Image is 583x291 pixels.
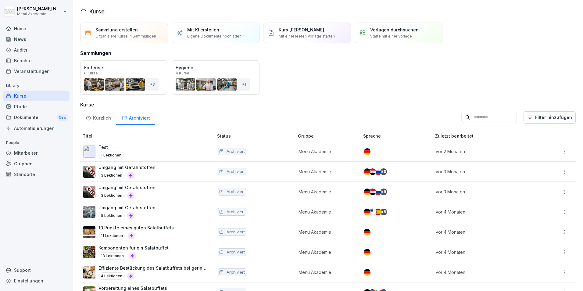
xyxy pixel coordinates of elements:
img: kd02mwlmoboxwiaxhvcdn3t1.png [83,226,95,238]
p: Status [217,133,295,139]
img: de.svg [364,189,370,195]
p: Umgang mit Gefahrstoffen [98,164,156,171]
img: dssva556e3cgduke16rcbj2v.png [83,206,95,218]
h3: Kurse [80,101,576,108]
img: jhql1cw6k30qaxu0kyq5t2hb.png [83,246,95,258]
p: Kurs [PERSON_NAME] [279,27,324,33]
div: + 8 [380,168,387,175]
p: Titel [83,133,215,139]
a: Fritteuse6 Kurse+3 [80,60,168,95]
p: vor 4 Monaten [436,269,532,275]
p: Fritteuse [84,64,164,71]
p: 1 Lektionen [98,152,124,159]
p: Umgang mit Gefahrstoffen [98,184,156,191]
p: Hygiene [176,64,256,71]
p: 6 Kurse [84,71,98,75]
img: eg.svg [369,189,376,195]
a: Veranstaltungen [3,66,70,77]
img: es.svg [375,209,381,215]
a: Berichte [3,55,70,66]
a: Archiviert [116,110,155,125]
img: us.svg [369,209,376,215]
a: Audits [3,45,70,55]
img: de.svg [364,249,370,256]
p: Library [3,81,70,91]
div: New [57,114,68,121]
a: Gruppen [3,158,70,169]
p: Menü Akademie [17,12,62,16]
p: Starte mit einer Vorlage [370,34,412,39]
p: vor 4 Monaten [436,229,532,235]
a: Pfade [3,101,70,112]
a: Hygiene4 Kurse+1 [172,60,259,95]
img: ro33qf0i8ndaw7nkfv0stvse.png [83,186,95,198]
img: de.svg [364,168,370,175]
p: Sammlung erstellen [95,27,138,33]
p: Archiviert [227,250,245,254]
p: Menü Akademie [299,148,353,155]
p: Eigene Dokumente hochladen [187,34,241,39]
p: Archiviert [227,210,245,214]
p: People [3,138,70,148]
p: Mit KI erstellen [187,27,219,33]
p: vor 3 Monaten [436,168,532,175]
img: eg.svg [369,168,376,175]
a: Home [3,23,70,34]
div: + 8 [380,189,387,195]
p: vor 2 Monaten [436,148,532,155]
p: Umgang mit Gefahrstoffen [98,204,156,211]
div: + 3 [146,78,159,91]
p: 4 Lektionen [98,272,125,280]
img: de.svg [364,209,370,215]
p: Sprache [363,133,433,139]
a: Mitarbeiter [3,148,70,158]
p: Menü Akademie [299,209,353,215]
p: Menü Akademie [299,229,353,235]
p: Archiviert [227,230,245,234]
p: 13 Lektionen [98,252,126,260]
p: Komponenten für ein Salatbuffet [98,245,169,251]
p: Gruppe [298,133,361,139]
a: Kürzlich [80,110,116,125]
p: Test [98,144,124,150]
p: 11 Lektionen [98,232,125,239]
p: Archiviert [227,169,245,174]
p: [PERSON_NAME] Nee [17,6,62,12]
p: Organisiere Kurse in Sammlungen [95,34,156,39]
p: Zuletzt bearbeitet [435,133,540,139]
p: 5 Lektionen [98,212,125,219]
div: Dokumente [3,112,70,123]
img: ru.svg [375,189,381,195]
div: + 5 [380,209,387,215]
img: blswi3uh9icqxbr3vold348l.png [83,266,95,278]
a: Automatisierungen [3,123,70,134]
div: + 1 [238,78,250,91]
p: vor 3 Monaten [436,189,532,195]
p: Vorlagen durchsuchen [370,27,419,33]
a: Kurse [3,91,70,101]
a: Standorte [3,169,70,180]
div: Support [3,265,70,275]
p: vor 4 Monaten [436,209,532,215]
p: vor 4 Monaten [436,249,532,255]
img: ru.svg [375,168,381,175]
p: Archiviert [227,270,245,274]
button: Filter hinzufügen [524,111,576,124]
p: Archiviert [227,149,245,153]
p: 3 Lektionen [98,172,125,179]
a: Einstellungen [3,275,70,286]
a: News [3,34,70,45]
p: Mit einer leeren Vorlage starten [279,34,335,39]
p: Menü Akademie [299,189,353,195]
a: DokumenteNew [3,112,70,123]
